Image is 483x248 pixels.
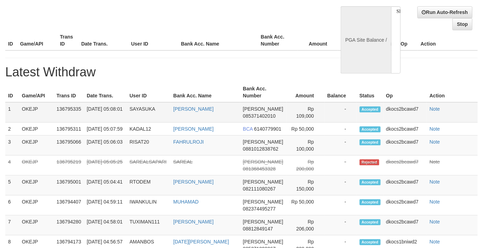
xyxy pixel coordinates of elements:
[325,102,357,123] td: -
[287,215,325,235] td: Rp 206,000
[84,215,127,235] td: [DATE] 04:58:01
[360,126,381,132] span: Accepted
[127,215,171,235] td: TUXIMAN111
[127,175,171,195] td: RTODEM
[357,82,383,102] th: Status
[243,199,283,205] span: [PERSON_NAME]
[127,123,171,136] td: KADAL12
[19,156,54,175] td: OKEJP
[417,6,472,18] a: Run Auto-Refresh
[243,226,273,232] span: 08812849147
[240,82,287,102] th: Bank Acc. Number
[173,159,192,165] a: SAREAL
[173,239,229,244] a: [DATE][PERSON_NAME]
[243,126,253,132] span: BCA
[84,102,127,123] td: [DATE] 05:08:01
[127,102,171,123] td: SAYASUKA
[5,65,478,79] h1: Latest Withdraw
[383,215,427,235] td: dkocs2bcawd7
[325,195,357,215] td: -
[5,123,19,136] td: 2
[127,136,171,156] td: RISAT20
[5,156,19,175] td: 4
[430,219,440,225] a: Note
[5,195,19,215] td: 6
[54,215,84,235] td: 136794280
[430,239,440,244] a: Note
[5,136,19,156] td: 3
[298,30,338,50] th: Amount
[383,123,427,136] td: dkocs2bcawd7
[287,156,325,175] td: Rp 200,000
[243,113,275,119] span: 085371402010
[258,30,298,50] th: Bank Acc. Number
[287,136,325,156] td: Rp 100,000
[84,195,127,215] td: [DATE] 04:59:11
[243,106,283,112] span: [PERSON_NAME]
[127,82,171,102] th: User ID
[54,102,84,123] td: 136795335
[360,219,381,225] span: Accepted
[173,219,213,225] a: [PERSON_NAME]
[430,159,440,165] a: Note
[170,82,240,102] th: Bank Acc. Name
[84,175,127,195] td: [DATE] 05:04:41
[19,136,54,156] td: OKEJP
[360,179,381,185] span: Accepted
[338,30,374,50] th: Balance
[418,30,478,50] th: Action
[430,179,440,185] a: Note
[127,195,171,215] td: IWANKULIN
[19,175,54,195] td: OKEJP
[54,136,84,156] td: 136795066
[84,123,127,136] td: [DATE] 05:07:59
[84,82,127,102] th: Date Trans.
[430,199,440,205] a: Note
[54,156,84,175] td: 136795219
[173,106,213,112] a: [PERSON_NAME]
[383,136,427,156] td: dkocs2bcawd7
[5,215,19,235] td: 7
[427,82,478,102] th: Action
[453,18,472,30] a: Stop
[54,175,84,195] td: 136795001
[173,139,204,145] a: FAHRULROJI
[54,123,84,136] td: 136795311
[243,166,275,172] span: 081368453328
[383,156,427,175] td: dkocs2bcawd7
[287,123,325,136] td: Rp 50,000
[325,82,357,102] th: Balance
[383,102,427,123] td: dkocs2bcawd7
[84,136,127,156] td: [DATE] 05:06:03
[287,102,325,123] td: Rp 109,000
[254,126,281,132] span: 6140779901
[243,206,275,212] span: 082374495277
[325,123,357,136] td: -
[383,175,427,195] td: dkocs2bcawd7
[287,82,325,102] th: Amount
[360,139,381,145] span: Accepted
[243,239,283,244] span: [PERSON_NAME]
[360,239,381,245] span: Accepted
[54,82,84,102] th: Trans ID
[287,195,325,215] td: Rp 50,000
[360,199,381,205] span: Accepted
[243,179,283,185] span: [PERSON_NAME]
[79,30,128,50] th: Date Trans.
[360,106,381,112] span: Accepted
[325,156,357,175] td: -
[84,156,127,175] td: [DATE] 05:05:25
[383,195,427,215] td: dkocs2bcawd7
[341,6,391,74] div: PGA Site Balance /
[287,175,325,195] td: Rp 150,000
[173,126,213,132] a: [PERSON_NAME]
[19,123,54,136] td: OKEJP
[19,102,54,123] td: OKEJP
[173,199,198,205] a: MUHAMAD
[17,30,57,50] th: Game/API
[128,30,178,50] th: User ID
[57,30,79,50] th: Trans ID
[430,139,440,145] a: Note
[398,30,418,50] th: Op
[243,139,283,145] span: [PERSON_NAME]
